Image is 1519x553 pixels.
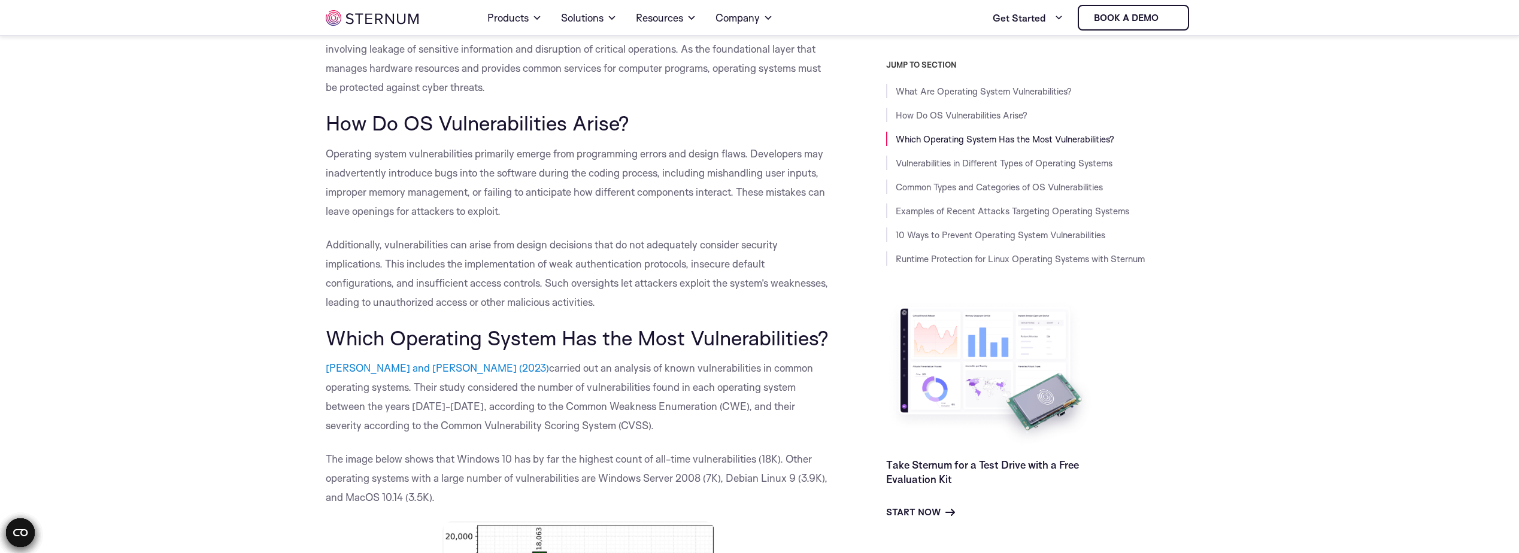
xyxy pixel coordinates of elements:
a: Get Started [993,6,1063,30]
a: Company [715,1,773,35]
span: Which Operating System Has the Most Vulnerabilities? [326,325,829,350]
a: Start Now [886,505,955,519]
a: Common Types and Categories of OS Vulnerabilities [896,181,1103,193]
button: Open CMP widget [6,518,35,547]
a: Examples of Recent Attacks Targeting Operating Systems [896,205,1129,217]
h3: JUMP TO SECTION [886,60,1194,69]
img: Take Sternum for a Test Drive with a Free Evaluation Kit [886,299,1096,448]
span: The image below shows that Windows 10 has by far the highest count of all-time vulnerabilities (1... [326,452,827,503]
a: Runtime Protection for Linux Operating Systems with Sternum [896,253,1145,265]
a: Take Sternum for a Test Drive with a Free Evaluation Kit [886,458,1079,485]
a: How Do OS Vulnerabilities Arise? [896,110,1027,121]
span: How Do OS Vulnerabilities Arise? [326,110,629,135]
a: Solutions [561,1,617,35]
a: Which Operating System Has the Most Vulnerabilities? [896,133,1114,145]
a: Book a demo [1078,5,1189,31]
img: sternum iot [1163,13,1173,23]
span: Operating system vulnerabilities primarily emerge from programming errors and design flaws. Devel... [326,147,825,217]
a: What Are Operating System Vulnerabilities? [896,86,1072,97]
span: Additionally, vulnerabilities can arise from design decisions that do not adequately consider sec... [326,238,828,308]
a: 10 Ways to Prevent Operating System Vulnerabilities [896,229,1105,241]
a: Products [487,1,542,35]
a: [PERSON_NAME] and [PERSON_NAME] (2023) [326,361,549,374]
a: Vulnerabilities in Different Types of Operating Systems [896,157,1112,169]
a: Resources [636,1,696,35]
img: sternum iot [326,10,419,26]
span: carried out an analysis of known vulnerabilities in common operating systems. Their study conside... [326,361,813,432]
